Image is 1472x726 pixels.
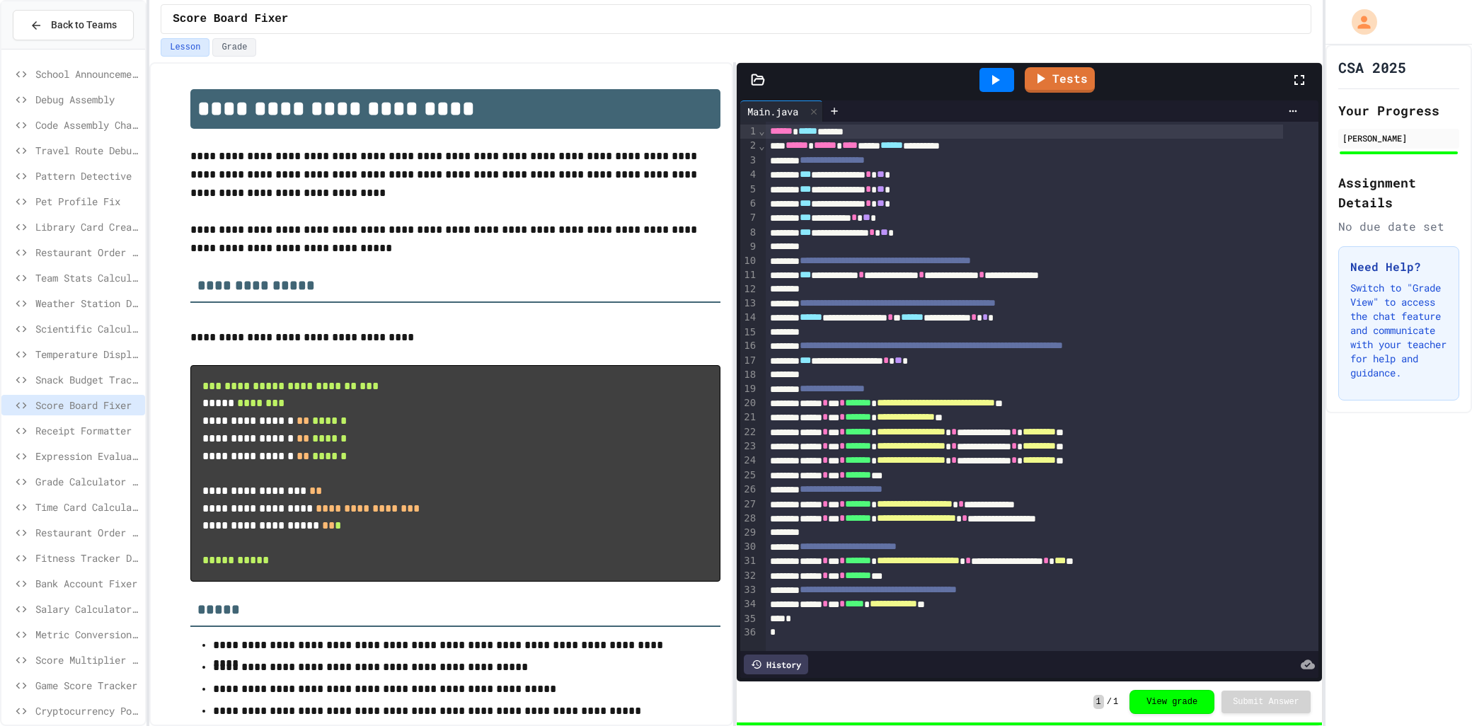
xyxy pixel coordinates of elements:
[1233,696,1299,708] span: Submit Answer
[740,311,758,325] div: 14
[35,296,139,311] span: Weather Station Debugger
[35,347,139,362] span: Temperature Display Fix
[740,100,823,122] div: Main.java
[35,117,139,132] span: Code Assembly Challenge
[35,474,139,489] span: Grade Calculator Pro
[1338,57,1406,77] h1: CSA 2025
[740,497,758,512] div: 27
[740,569,758,583] div: 32
[758,140,765,151] span: Fold line
[1342,132,1455,144] div: [PERSON_NAME]
[740,439,758,454] div: 23
[740,526,758,540] div: 29
[740,183,758,197] div: 5
[740,612,758,626] div: 35
[35,372,139,387] span: Snack Budget Tracker
[35,423,139,438] span: Receipt Formatter
[740,282,758,296] div: 12
[740,296,758,311] div: 13
[1093,695,1104,709] span: 1
[740,139,758,153] div: 2
[173,11,288,28] span: Score Board Fixer
[35,678,139,693] span: Game Score Tracker
[1350,258,1447,275] h3: Need Help?
[740,468,758,483] div: 25
[1338,173,1459,212] h2: Assignment Details
[35,601,139,616] span: Salary Calculator Fixer
[740,268,758,282] div: 11
[35,652,139,667] span: Score Multiplier Debug
[1113,696,1118,708] span: 1
[740,368,758,382] div: 18
[740,483,758,497] div: 26
[161,38,209,57] button: Lesson
[35,321,139,336] span: Scientific Calculator
[740,154,758,168] div: 3
[35,143,139,158] span: Travel Route Debugger
[740,410,758,425] div: 21
[1350,281,1447,380] p: Switch to "Grade View" to access the chat feature and communicate with your teacher for help and ...
[35,703,139,718] span: Cryptocurrency Portfolio Debugger
[740,540,758,554] div: 30
[740,382,758,396] div: 19
[740,583,758,597] div: 33
[740,168,758,182] div: 4
[35,245,139,260] span: Restaurant Order System
[51,18,117,33] span: Back to Teams
[740,125,758,139] div: 1
[35,270,139,285] span: Team Stats Calculator
[35,219,139,234] span: Library Card Creator
[1221,691,1311,713] button: Submit Answer
[35,449,139,463] span: Expression Evaluator Fix
[212,38,256,57] button: Grade
[1025,67,1095,93] a: Tests
[740,339,758,353] div: 16
[35,168,139,183] span: Pattern Detective
[35,194,139,209] span: Pet Profile Fix
[35,576,139,591] span: Bank Account Fixer
[1338,218,1459,235] div: No due date set
[758,125,765,137] span: Fold line
[1337,6,1381,38] div: My Account
[35,627,139,642] span: Metric Conversion Debugger
[35,525,139,540] span: Restaurant Order System
[1129,690,1214,714] button: View grade
[13,10,134,40] button: Back to Teams
[740,240,758,254] div: 9
[740,512,758,526] div: 28
[1338,100,1459,120] h2: Your Progress
[35,500,139,514] span: Time Card Calculator
[740,597,758,611] div: 34
[740,254,758,268] div: 10
[740,197,758,211] div: 6
[740,211,758,225] div: 7
[35,398,139,413] span: Score Board Fixer
[740,425,758,439] div: 22
[1107,696,1112,708] span: /
[740,396,758,410] div: 20
[35,67,139,81] span: School Announcements
[740,554,758,568] div: 31
[740,626,758,640] div: 36
[740,354,758,368] div: 17
[744,655,808,674] div: History
[35,551,139,565] span: Fitness Tracker Debugger
[740,104,805,119] div: Main.java
[740,325,758,340] div: 15
[740,226,758,240] div: 8
[740,454,758,468] div: 24
[35,92,139,107] span: Debug Assembly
